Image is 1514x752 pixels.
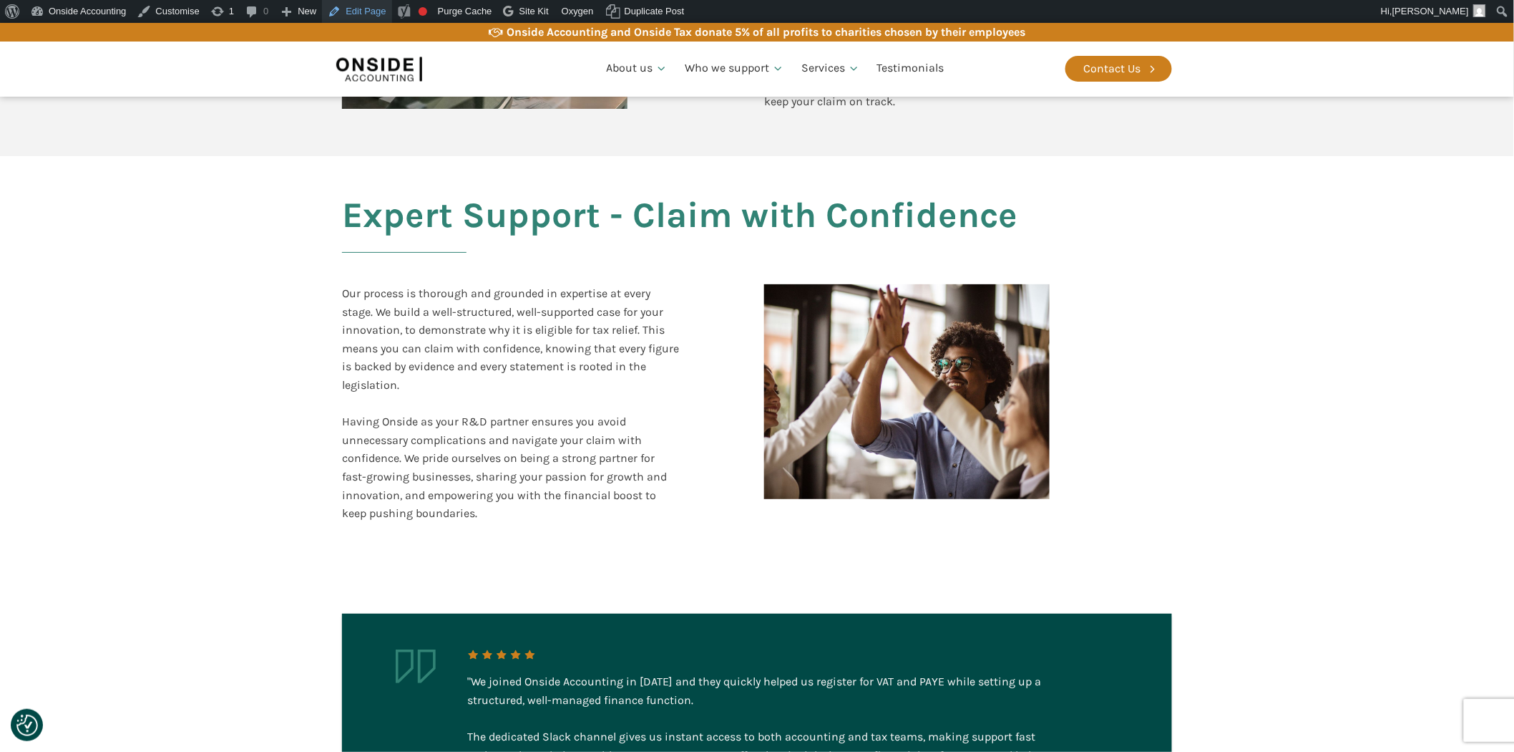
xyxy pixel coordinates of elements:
button: Consent Preferences [16,715,38,736]
h2: Expert Support - Claim with Confidence [342,196,1172,270]
div: Our process is thorough and grounded in expertise at every stage. We build a well-structured, wel... [342,284,680,523]
a: About us [597,44,676,93]
div: Onside Accounting and Onside Tax donate 5% of all profits to charities chosen by their employees [507,23,1025,42]
div: Contact Us [1083,59,1141,78]
span: Site Kit [519,6,549,16]
span: [PERSON_NAME] [1392,6,1469,16]
a: Services [793,44,869,93]
img: Revisit consent button [16,715,38,736]
a: Contact Us [1065,56,1172,82]
div: Focus keyphrase not set [419,7,427,16]
a: Who we support [676,44,793,93]
a: Testimonials [869,44,953,93]
img: Onside Accounting [336,52,422,85]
